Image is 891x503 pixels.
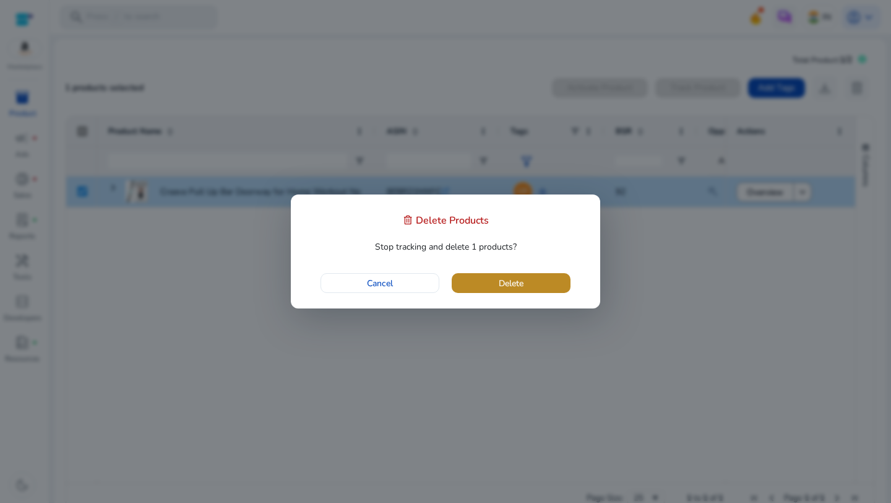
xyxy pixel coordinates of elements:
[452,273,570,293] button: Delete
[416,215,489,227] h4: Delete Products
[367,277,393,290] span: Cancel
[321,273,439,293] button: Cancel
[499,277,523,290] span: Delete
[306,240,585,255] p: Stop tracking and delete 1 products?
